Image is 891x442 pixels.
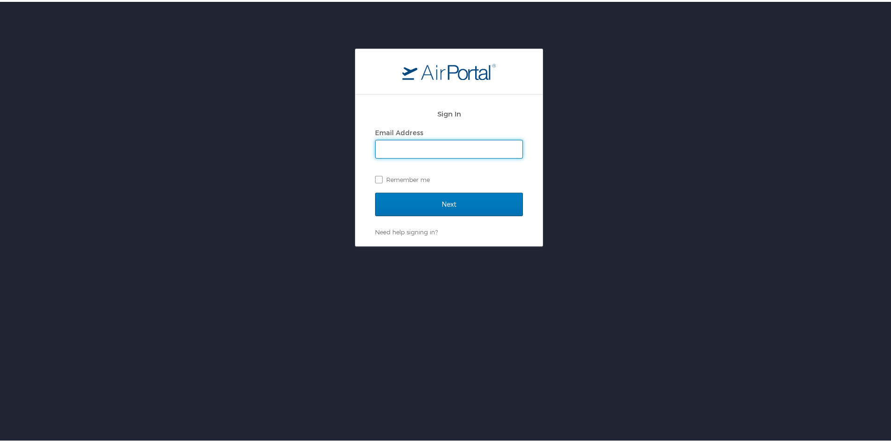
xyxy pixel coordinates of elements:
[375,127,423,135] label: Email Address
[375,107,523,117] h2: Sign In
[402,61,496,78] img: logo
[375,171,523,185] label: Remember me
[375,226,438,234] a: Need help signing in?
[375,191,523,214] input: Next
